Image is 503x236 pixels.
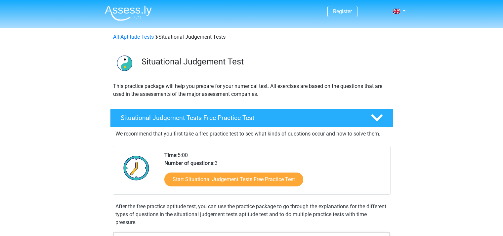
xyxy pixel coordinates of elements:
[107,109,396,127] a: Situational Judgement Tests Free Practice Test
[159,151,390,194] div: 5:00 3
[113,34,154,40] a: All Aptitude Tests
[105,5,152,21] img: Assessly
[164,173,303,186] a: Start Situational Judgement Tests Free Practice Test
[110,33,393,41] div: Situational Judgement Tests
[164,160,215,166] b: Number of questions:
[113,82,390,98] p: This practice package will help you prepare for your numerical test. All exercises are based on t...
[110,49,139,77] img: situational judgement tests
[113,203,391,226] div: After the free practice aptitude test, you can use the practice package to go through the explana...
[120,151,153,184] img: Clock
[142,57,388,67] h3: Situational Judgement Test
[333,8,352,15] a: Register
[164,152,178,158] b: Time:
[115,130,388,138] p: We recommend that you first take a free practice test to see what kinds of questions occur and ho...
[121,114,360,122] h4: Situational Judgement Tests Free Practice Test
